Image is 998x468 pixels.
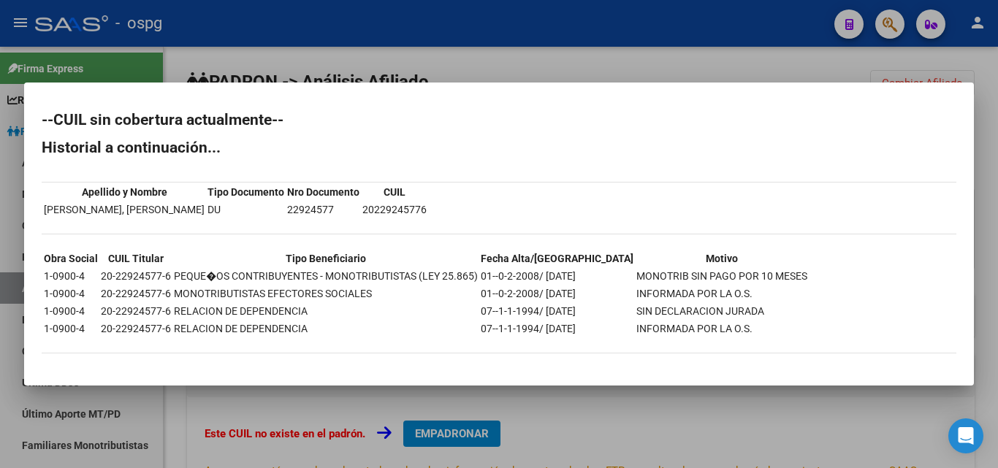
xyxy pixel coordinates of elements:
td: 20229245776 [362,202,427,218]
td: INFORMADA POR LA O.S. [636,321,808,337]
td: 1-0900-4 [43,285,99,302]
td: [PERSON_NAME], [PERSON_NAME] [43,202,205,218]
td: MONOTRIBUTISTAS EFECTORES SOCIALES [173,285,479,302]
td: 01--0-2-2008/ [DATE] [480,285,634,302]
td: 20-22924577-6 [100,285,172,302]
div: Open Intercom Messenger [948,418,983,453]
td: RELACION DE DEPENDENCIA [173,303,479,319]
td: PEQUE�OS CONTRIBUYENTES - MONOTRIBUTISTAS (LEY 25.865) [173,268,479,284]
h2: Historial a continuación... [42,140,956,155]
td: RELACION DE DEPENDENCIA [173,321,479,337]
th: Tipo Beneficiario [173,250,479,266]
td: 20-22924577-6 [100,303,172,319]
th: Nro Documento [286,184,360,200]
th: Obra Social [43,250,99,266]
td: 22924577 [286,202,360,218]
td: 1-0900-4 [43,268,99,284]
td: 07--1-1-1994/ [DATE] [480,303,634,319]
td: 01--0-2-2008/ [DATE] [480,268,634,284]
td: SIN DECLARACION JURADA [636,303,808,319]
td: MONOTRIB SIN PAGO POR 10 MESES [636,268,808,284]
td: 07--1-1-1994/ [DATE] [480,321,634,337]
th: CUIL [362,184,427,200]
h2: --CUIL sin cobertura actualmente-- [42,112,956,127]
th: Fecha Alta/[GEOGRAPHIC_DATA] [480,250,634,266]
td: DU [207,202,285,218]
td: 20-22924577-6 [100,321,172,337]
td: INFORMADA POR LA O.S. [636,285,808,302]
td: 1-0900-4 [43,303,99,319]
th: CUIL Titular [100,250,172,266]
td: 20-22924577-6 [100,268,172,284]
th: Tipo Documento [207,184,285,200]
td: 1-0900-4 [43,321,99,337]
th: Motivo [636,250,808,266]
th: Apellido y Nombre [43,184,205,200]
